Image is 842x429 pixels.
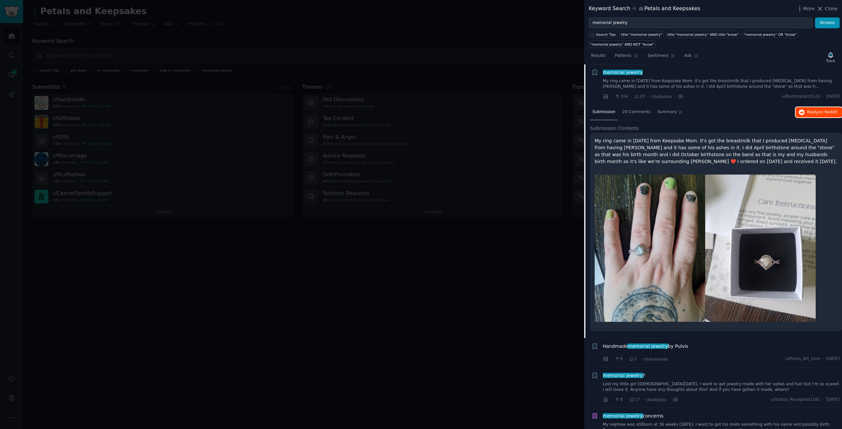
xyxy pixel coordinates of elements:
[625,356,627,363] span: ·
[595,137,837,165] p: My ring came in [DATE] from Keepsake Mom. It's got the breastmilk that I produced [MEDICAL_DATA] ...
[667,32,738,37] div: title:"memorial jewelry" AND title:"know"
[590,125,639,132] span: Submission Contents
[615,53,631,59] span: Patterns
[603,413,664,419] span: concerns
[796,107,842,118] button: Replyon Reddit
[674,93,675,100] span: ·
[602,373,643,378] span: memorial jewelry
[603,69,643,76] a: memorial jewelry
[771,397,820,403] span: u/Status_Reception1181
[630,93,631,100] span: ·
[622,109,651,115] span: 20 Comments
[629,397,640,403] span: 17
[826,94,840,100] span: [DATE]
[826,59,835,63] div: Track
[595,175,705,322] img: Memorial Jewelry
[590,42,654,47] div: "memorial jewelry" AND NOT "know"
[823,94,824,100] span: ·
[818,110,837,114] span: on Reddit
[648,53,668,59] span: Sentiment
[826,397,840,403] span: [DATE]
[611,93,612,100] span: ·
[782,94,820,100] span: u/Razzmatazz5122
[603,78,840,90] a: My ring came in [DATE] from Keepsake Mom. It's got the breastmilk that I produced [MEDICAL_DATA] ...
[643,357,668,362] span: r/handmade
[603,372,645,379] a: memorial jewelry?
[603,381,840,393] a: Lost my little girl [DEMOGRAPHIC_DATA][DATE]. I want to get jewelry made with her ashes and hair ...
[682,51,701,64] a: Ask
[823,397,824,403] span: ·
[611,356,612,363] span: ·
[614,397,623,403] span: 8
[826,356,840,362] span: [DATE]
[705,175,816,322] img: Memorial Jewelry
[591,53,606,59] span: Results
[603,372,645,379] span: ?
[603,343,688,350] a: Handmadememorial jewelryby Pulvis
[596,32,616,37] span: Search Tips
[645,51,678,64] a: Sentiment
[651,94,672,99] span: r/babyloss
[803,5,815,12] span: More
[807,109,837,115] span: Reply
[669,396,670,403] span: ·
[625,396,627,403] span: ·
[825,5,837,12] span: Close
[817,5,837,12] button: Close
[589,5,700,13] div: Keyword Search Petals and Keepsakes
[629,356,637,362] span: 1
[634,94,645,100] span: 20
[823,356,824,362] span: ·
[621,32,662,37] div: title:"memorial jewelry"
[627,344,668,349] span: memorial jewelry
[602,413,643,418] span: memorial jewelry
[657,109,677,115] span: Summary
[589,17,813,29] input: Try a keyword related to your business
[592,109,615,115] span: Submission
[796,5,815,12] button: More
[589,31,617,38] button: Search Tips
[640,356,641,363] span: ·
[646,397,667,402] span: r/babyloss
[603,343,688,350] span: Handmade by Pulvis
[785,356,820,362] span: u/Pulvis_Art_Urns
[589,40,656,48] a: "memorial jewelry" AND NOT "know"
[666,31,740,38] a: title:"memorial jewelry" AND title:"know"
[603,413,664,419] a: memorial jewelryconcerns
[684,53,692,59] span: Ask
[614,356,623,362] span: 6
[632,6,636,12] span: in
[620,31,664,38] a: title:"memorial jewelry"
[602,70,643,75] span: memorial jewelry
[614,94,628,100] span: 104
[612,51,640,64] a: Patterns
[815,17,840,29] button: Browse
[742,31,798,38] a: "memorial jewelry" OR "know"
[642,396,643,403] span: ·
[647,93,649,100] span: ·
[589,51,608,64] a: Results
[744,32,797,37] div: "memorial jewelry" OR "know"
[611,396,612,403] span: ·
[824,50,837,64] button: Track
